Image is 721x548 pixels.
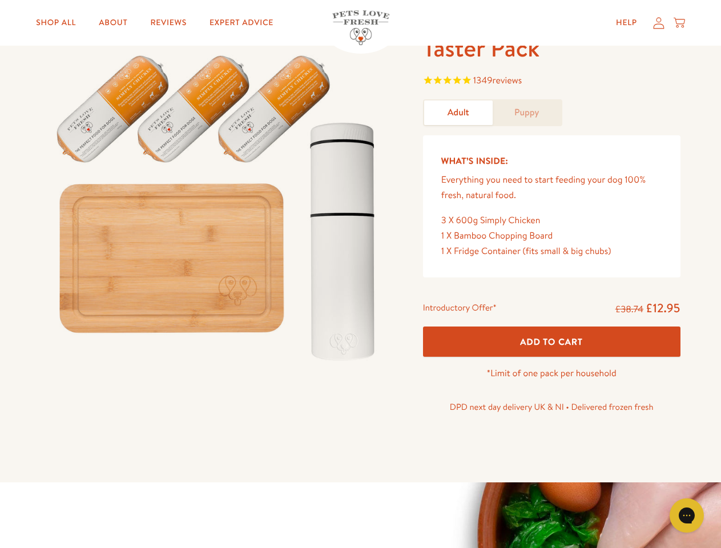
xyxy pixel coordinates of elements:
a: Puppy [493,100,561,125]
span: reviews [492,74,522,87]
div: 1 X Fridge Container (fits small & big chubs) [441,244,662,259]
a: Reviews [141,11,195,34]
img: Pets Love Fresh [332,10,389,45]
p: Everything you need to start feeding your dog 100% fresh, natural food. [441,172,662,203]
h1: Taster Pack [423,33,680,64]
span: Add To Cart [520,336,583,348]
h5: What’s Inside: [441,154,662,168]
div: Introductory Offer* [423,300,497,317]
a: About [90,11,136,34]
a: Help [607,11,646,34]
p: DPD next day delivery UK & NI • Delivered frozen fresh [423,400,680,414]
span: Rated 4.8 out of 5 stars 1349 reviews [423,73,680,90]
a: Shop All [27,11,85,34]
a: Expert Advice [200,11,283,34]
div: 3 X 600g Simply Chicken [441,213,662,228]
img: Taster Pack - Adult [41,33,396,373]
span: £12.95 [646,300,680,316]
span: 1 X Bamboo Chopping Board [441,229,553,242]
span: 1349 reviews [473,74,522,87]
iframe: Gorgias live chat messenger [664,494,710,537]
a: Adult [424,100,493,125]
s: £38.74 [615,303,643,316]
button: Add To Cart [423,327,680,357]
p: *Limit of one pack per household [423,366,680,381]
